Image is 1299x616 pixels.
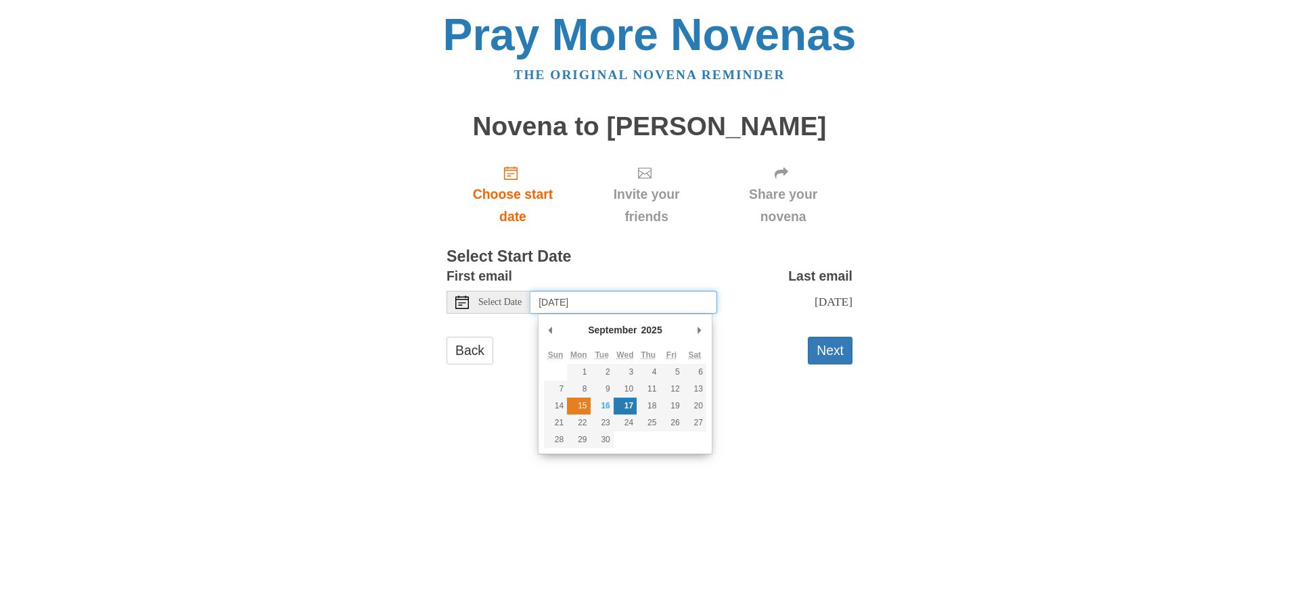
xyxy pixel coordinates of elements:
abbr: Wednesday [616,350,633,360]
button: 22 [567,414,590,431]
div: September [586,320,639,340]
button: 8 [567,381,590,398]
button: 16 [591,398,614,414]
button: 10 [614,381,637,398]
button: 17 [614,398,637,414]
button: 30 [591,431,614,448]
span: Select Date [478,298,522,307]
h3: Select Start Date [447,248,852,266]
abbr: Thursday [641,350,656,360]
a: Choose start date [447,154,579,235]
button: 7 [544,381,567,398]
button: 9 [591,381,614,398]
button: 29 [567,431,590,448]
h1: Novena to [PERSON_NAME] [447,112,852,141]
button: 27 [683,414,706,431]
label: First email [447,265,512,287]
input: Use the arrow keys to pick a date [530,291,717,314]
button: 18 [637,398,660,414]
button: 2 [591,364,614,381]
button: Next Month [693,320,706,340]
button: 11 [637,381,660,398]
button: Previous Month [544,320,557,340]
label: Last email [788,265,852,287]
div: 2025 [639,320,664,340]
button: 6 [683,364,706,381]
button: 25 [637,414,660,431]
a: The original novena reminder [514,68,785,82]
button: 26 [660,414,683,431]
button: Next [808,337,852,364]
button: 20 [683,398,706,414]
button: 5 [660,364,683,381]
a: Pray More Novenas [443,9,857,60]
button: 15 [567,398,590,414]
abbr: Tuesday [595,350,608,360]
button: 1 [567,364,590,381]
button: 21 [544,414,567,431]
button: 4 [637,364,660,381]
button: 28 [544,431,567,448]
abbr: Sunday [548,350,564,360]
button: 23 [591,414,614,431]
div: Click "Next" to confirm your start date first. [714,154,852,235]
span: [DATE] [815,295,852,308]
button: 19 [660,398,683,414]
button: 14 [544,398,567,414]
button: 13 [683,381,706,398]
button: 3 [614,364,637,381]
abbr: Saturday [688,350,701,360]
button: 24 [614,414,637,431]
button: 12 [660,381,683,398]
div: Click "Next" to confirm your start date first. [579,154,714,235]
span: Invite your friends [593,183,700,228]
span: Choose start date [460,183,566,228]
a: Back [447,337,493,364]
abbr: Monday [570,350,587,360]
span: Share your novena [727,183,839,228]
abbr: Friday [666,350,677,360]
